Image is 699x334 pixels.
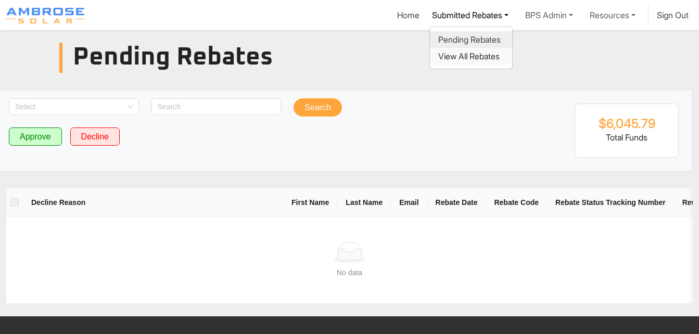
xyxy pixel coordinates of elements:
p: Total Funds [588,131,666,144]
a: Resources [586,5,640,25]
a: BPS Admin [521,5,577,25]
div: Submitted Rebates [429,27,513,69]
a: Pending Rebates [438,33,504,46]
th: Rebate Date [427,188,486,217]
a: Submitted Rebates [428,5,513,25]
a: Sign Out [657,10,689,20]
img: Program logo [6,8,84,23]
h3: Pending Rebates [73,43,432,73]
a: View All Rebates [438,50,504,62]
th: First Name [283,188,337,217]
th: Rebate Code [486,188,547,217]
a: Home [397,10,420,20]
th: Email [391,188,427,217]
button: Decline [70,127,120,146]
input: Search [158,101,267,112]
button: Approve [9,127,62,146]
th: Rebate Status Tracking Number [547,188,674,217]
div: No data [19,267,680,278]
h2: $6,045.79 [588,117,666,132]
th: Last Name [337,188,391,217]
th: Decline Reason [23,188,283,217]
button: Search [294,98,342,117]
